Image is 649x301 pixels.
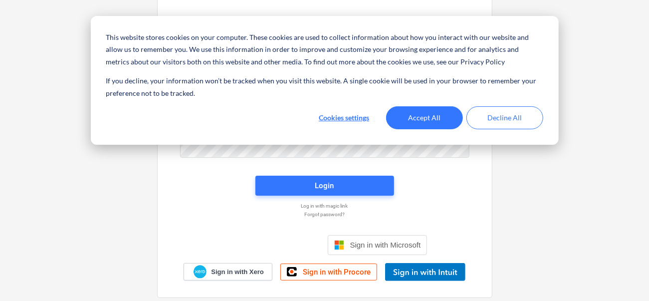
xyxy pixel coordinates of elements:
[217,234,325,256] iframe: Knappen Logga in med Google
[175,211,474,218] a: Forgot password?
[386,106,463,129] button: Accept All
[106,31,543,68] p: This website stores cookies on your computer. These cookies are used to collect information about...
[466,106,543,129] button: Decline All
[306,106,383,129] button: Cookies settings
[315,179,334,192] div: Login
[255,176,394,196] button: Login
[175,203,474,209] a: Log in with magic link
[211,268,263,277] span: Sign in with Xero
[350,241,421,249] span: Sign in with Microsoft
[184,263,272,281] a: Sign in with Xero
[280,264,377,281] a: Sign in with Procore
[334,240,344,250] img: Microsoft logo
[303,268,371,277] span: Sign in with Procore
[91,16,559,145] div: Cookie banner
[194,265,207,279] img: Xero logo
[106,75,543,99] p: If you decline, your information won’t be tracked when you visit this website. A single cookie wi...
